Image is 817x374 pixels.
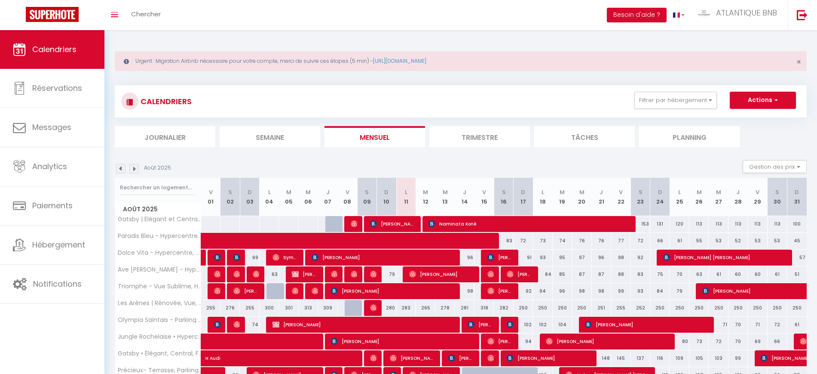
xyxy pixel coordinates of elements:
th: 15 [474,178,494,216]
span: [PERSON_NAME] [233,266,240,282]
span: Ludivine Bruere [233,316,240,333]
div: 88 [611,266,630,282]
th: 29 [748,178,767,216]
th: 03 [240,178,259,216]
div: 96 [553,283,572,299]
div: 98 [592,283,611,299]
h3: CALENDRIERS [138,92,192,111]
div: 66 [650,233,670,249]
span: Paradis Bleu - Hypercentre, TV 4K, Netflix, Fibre [116,233,202,239]
div: 71 [709,317,728,333]
div: 79 [670,283,689,299]
th: 23 [630,178,650,216]
div: 250 [748,300,767,316]
div: 72 [768,317,787,333]
div: 79 [377,266,396,282]
div: 52 [728,233,748,249]
button: Close [796,58,801,66]
div: 70 [728,334,748,349]
div: 102 [533,317,552,333]
div: 103 [709,350,728,366]
div: 53 [709,233,728,249]
button: Filtrer par hébergement [634,92,717,109]
div: 93 [533,250,552,266]
div: 70 [728,317,748,333]
span: [PERSON_NAME] [487,283,513,299]
abbr: V [756,188,759,196]
div: 113 [768,216,787,232]
div: 145 [611,350,630,366]
abbr: M [443,188,448,196]
div: 53 [768,233,787,249]
div: 282 [494,300,513,316]
abbr: L [405,188,407,196]
span: [PERSON_NAME] [331,266,337,282]
div: 72 [709,334,728,349]
th: 01 [201,178,220,216]
div: 94 [514,334,533,349]
a: [PERSON_NAME] Saa [201,250,205,266]
div: 276 [220,300,240,316]
span: [PERSON_NAME] [468,316,493,333]
span: [PERSON_NAME] [331,283,453,299]
div: 73 [533,233,552,249]
a: [URL][DOMAIN_NAME] [373,57,426,65]
span: [PERSON_NAME] [233,249,240,266]
div: 98 [611,250,630,266]
span: Dolce Vita - Hypercentre, TV 4K, Fibre, Netflix [116,250,202,256]
abbr: V [346,188,349,196]
span: [PERSON_NAME] [312,283,318,299]
div: 255 [201,300,220,316]
th: 31 [787,178,807,216]
div: 148 [592,350,611,366]
span: [DATE][PERSON_NAME] [351,216,357,232]
span: Gatsby | Élégant et Central, Fibre, Tv 4K, Netflix [116,216,202,223]
span: [PERSON_NAME] [487,266,494,282]
img: Super Booking [26,7,79,22]
div: 77 [611,233,630,249]
div: 113 [728,216,748,232]
th: 24 [650,178,670,216]
th: 08 [338,178,357,216]
span: [PERSON_NAME] [351,266,357,282]
div: 250 [768,300,787,316]
div: 98 [572,283,591,299]
th: 16 [494,178,513,216]
abbr: M [697,188,702,196]
button: Actions [730,92,796,109]
div: 76 [592,233,611,249]
li: Tâches [534,126,635,147]
img: ... [698,10,710,16]
span: [PERSON_NAME] [370,266,376,282]
th: 19 [553,178,572,216]
div: 99 [611,283,630,299]
span: Chercher [131,9,161,19]
div: 250 [514,300,533,316]
abbr: M [286,188,291,196]
span: Paiements [32,200,73,211]
th: 22 [611,178,630,216]
abbr: D [248,188,252,196]
span: Olympia Saintais - Parking Gratuit, Fibre, RDC, T2 [116,317,202,323]
div: 70 [670,266,689,282]
div: 104 [553,317,572,333]
img: logout [797,9,808,20]
span: [PERSON_NAME] el Jamiy [214,249,220,266]
span: [PERSON_NAME] [312,249,453,266]
div: 250 [689,300,709,316]
div: 91 [514,250,533,266]
span: Ave [PERSON_NAME] - Hypercentre, TV 4K, [PERSON_NAME], Netflix [116,266,202,273]
div: 61 [768,266,787,282]
span: [PERSON_NAME] [272,316,453,333]
div: 113 [748,216,767,232]
th: 26 [689,178,709,216]
th: 28 [728,178,748,216]
abbr: V [619,188,623,196]
li: Semaine [220,126,320,147]
span: Les Arènes | Rénovée, Vue, Familles, 12p, Garage [116,300,202,306]
span: [PERSON_NAME] [487,350,494,366]
div: Urgent : Migration Airbnb nécessaire pour votre compte, merci de suivre ces étapes (5 min) - [115,51,807,71]
div: 100 [787,216,807,232]
div: 97 [572,250,591,266]
div: 250 [709,300,728,316]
